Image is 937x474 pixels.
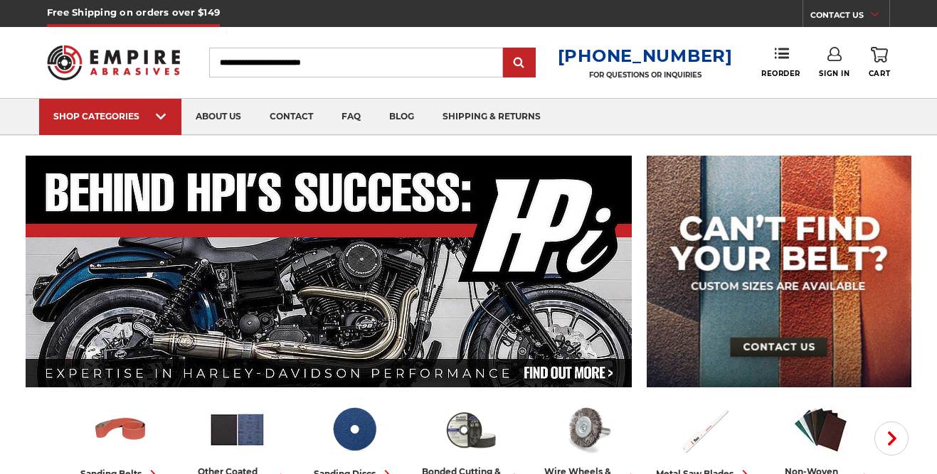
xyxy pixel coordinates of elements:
[26,156,632,387] img: Banner for an interview featuring Horsepower Inc who makes Harley performance upgrades featured o...
[53,111,167,122] div: SHOP CATEGORIES
[810,7,889,27] a: CONTACT US
[558,70,733,80] p: FOR QUESTIONS OR INQUIRIES
[761,47,800,77] a: Reorder
[874,421,909,456] button: Next
[181,99,255,135] a: about us
[375,99,428,135] a: blog
[505,49,534,77] input: Submit
[91,400,150,459] img: Sanding Belts
[819,69,849,78] span: Sign In
[327,99,375,135] a: faq
[791,400,850,459] img: Non-woven Abrasives
[869,69,890,78] span: Cart
[441,400,500,459] img: Bonded Cutting & Grinding
[761,69,800,78] span: Reorder
[428,99,555,135] a: shipping & returns
[324,400,383,459] img: Sanding Discs
[869,47,890,78] a: Cart
[558,45,733,66] a: [PHONE_NUMBER]
[208,400,267,459] img: Other Coated Abrasives
[674,400,734,459] img: Metal Saw Blades
[47,36,180,88] img: Empire Abrasives
[647,156,911,387] img: promo banner for custom belts.
[558,400,617,459] img: Wire Wheels & Brushes
[255,99,327,135] a: contact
